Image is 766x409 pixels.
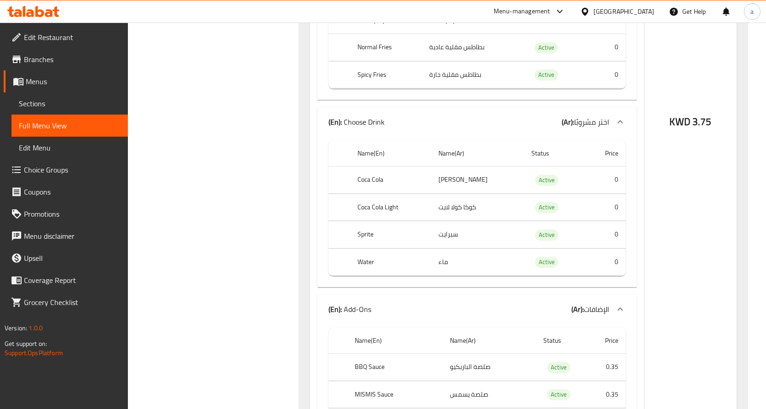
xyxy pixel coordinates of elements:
span: Active [535,42,558,53]
div: (En): Choose Drink(Ar):اختر مشروبًا [317,107,637,137]
span: Active [535,202,559,213]
td: صلصة يسمس [443,381,536,408]
td: 0 [585,194,626,221]
div: Active [535,257,559,268]
a: Coverage Report [4,269,128,291]
th: Coca Cola [350,167,431,194]
span: Branches [24,54,121,65]
span: Active [547,389,570,400]
th: Price [590,328,626,354]
span: Get support on: [5,338,47,350]
span: 1.0.0 [29,322,43,334]
a: Menus [4,70,128,92]
div: Menu-management [494,6,550,17]
a: Full Menu View [12,115,128,137]
span: Active [535,175,559,185]
span: Choice Groups [24,164,121,175]
th: Name(En) [347,328,443,354]
b: (En): [328,302,342,316]
div: Active [547,362,570,373]
span: Promotions [24,208,121,219]
span: Edit Restaurant [24,32,121,43]
b: (Ar): [562,115,574,129]
th: Name(Ar) [443,328,536,354]
a: Promotions [4,203,128,225]
span: Edit Menu [19,142,121,153]
b: (Ar): [571,302,584,316]
div: Active [535,202,559,213]
th: Coca Cola Light [350,194,431,221]
a: Branches [4,48,128,70]
th: BBQ Sauce [347,354,443,381]
a: Sections [12,92,128,115]
a: Upsell [4,247,128,269]
span: Active [535,257,559,267]
span: اختر مشروبًا [574,115,609,129]
span: Menus [26,76,121,87]
td: 0 [585,167,626,194]
div: (En): Add-Ons(Ar):الإضافات [317,294,637,324]
a: Edit Menu [12,137,128,159]
table: choices table [328,140,626,276]
span: 3.75 [692,113,712,131]
a: Grocery Checklist [4,291,128,313]
a: Menu disclaimer [4,225,128,247]
div: Active [535,175,559,186]
span: Menu disclaimer [24,230,121,242]
table: choices table [328,8,626,89]
td: 0.35 [590,381,626,408]
th: Status [524,140,585,167]
td: [PERSON_NAME] [431,167,524,194]
th: Spicy Fries [350,61,422,88]
td: بطاطس مقلية حارة [422,61,524,88]
p: Add-Ons [328,304,371,315]
th: Name(Ar) [431,140,524,167]
span: Grocery Checklist [24,297,121,308]
td: بطاطس مقلية عادية [422,34,524,61]
span: Active [547,362,570,373]
th: MISMIS Sauce [347,381,443,408]
th: Water [350,248,431,276]
span: Active [535,230,559,240]
a: Support.OpsPlatform [5,347,63,359]
div: [GEOGRAPHIC_DATA] [593,6,654,17]
span: Upsell [24,253,121,264]
th: Normal Fries [350,34,422,61]
td: سبرايت [431,221,524,248]
a: Edit Restaurant [4,26,128,48]
span: Sections [19,98,121,109]
th: Price [585,140,626,167]
th: Sprite [350,221,431,248]
td: 0.35 [590,354,626,381]
td: 0 [585,61,626,88]
td: 0 [585,221,626,248]
th: Status [536,328,590,354]
span: Version: [5,322,27,334]
th: Name(En) [350,140,431,167]
td: صلصة الباربكيو [443,354,536,381]
a: Coupons [4,181,128,203]
span: a [750,6,754,17]
span: KWD [669,113,690,131]
span: Full Menu View [19,120,121,131]
span: الإضافات [584,302,609,316]
p: Choose Drink [328,116,385,127]
td: 0 [585,248,626,276]
td: كوكا كولا لايت [431,194,524,221]
span: Active [535,69,558,80]
td: 0 [585,34,626,61]
span: Coupons [24,186,121,197]
b: (En): [328,115,342,129]
span: Coverage Report [24,275,121,286]
td: ماء [431,248,524,276]
a: Choice Groups [4,159,128,181]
